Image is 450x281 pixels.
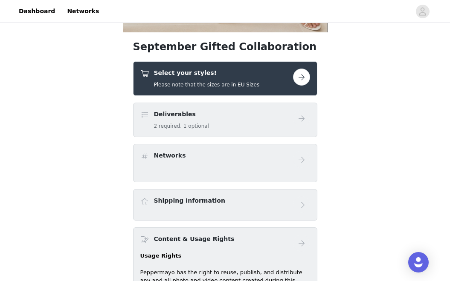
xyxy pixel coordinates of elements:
h1: September Gifted Collaboration [133,39,317,54]
div: Shipping Information [133,189,317,221]
div: Networks [133,144,317,182]
a: Networks [62,2,104,21]
h4: Networks [154,151,186,160]
h5: Please note that the sizes are in EU Sizes [154,81,260,89]
div: avatar [418,5,427,18]
div: Select your styles! [133,61,317,96]
strong: Usage Rights [140,252,182,259]
h4: Content & Usage Rights [154,235,235,244]
h4: Shipping Information [154,196,225,205]
a: Dashboard [14,2,60,21]
h4: Select your styles! [154,69,260,77]
div: Deliverables [133,103,317,137]
h4: Deliverables [154,110,209,119]
h5: 2 required, 1 optional [154,122,209,130]
div: Open Intercom Messenger [408,252,429,272]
